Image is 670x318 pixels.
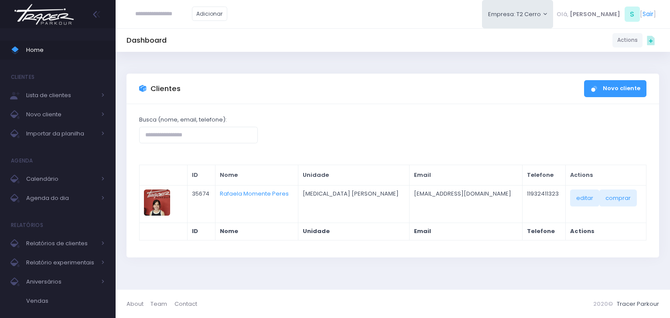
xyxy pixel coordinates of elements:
[215,165,298,186] th: Nome
[557,10,568,19] span: Olá,
[298,185,410,223] td: [MEDICAL_DATA] [PERSON_NAME]
[410,185,523,223] td: [EMAIL_ADDRESS][DOMAIN_NAME]
[126,295,150,312] a: About
[26,238,96,249] span: Relatórios de clientes
[26,257,96,268] span: Relatório experimentais
[298,223,410,240] th: Unidade
[174,295,197,312] a: Contact
[523,223,566,240] th: Telefone
[26,128,96,139] span: Importar da planilha
[410,223,523,240] th: Email
[11,68,34,86] h4: Clientes
[625,7,640,22] span: S
[187,165,215,186] th: ID
[566,165,646,186] th: Actions
[26,44,105,56] span: Home
[584,80,646,97] a: Novo cliente
[26,193,96,204] span: Agenda do dia
[617,300,659,308] a: Tracer Parkour
[523,185,566,223] td: 11932411323
[150,295,174,312] a: Team
[410,165,523,186] th: Email
[566,223,646,240] th: Actions
[187,223,215,240] th: ID
[553,4,659,24] div: [ ]
[26,276,96,288] span: Aniversários
[570,10,620,19] span: [PERSON_NAME]
[187,185,215,223] td: 35674
[150,85,181,93] h3: Clientes
[26,295,105,307] span: Vendas
[298,165,410,186] th: Unidade
[570,189,599,206] a: editar
[523,165,566,186] th: Telefone
[612,33,643,47] a: Actions
[220,189,289,198] a: Rafaela Momente Peres
[192,7,228,21] a: Adicionar
[599,189,637,206] a: comprar
[26,109,96,120] span: Novo cliente
[11,152,33,169] h4: Agenda
[26,90,96,101] span: Lista de clientes
[126,36,167,45] h5: Dashboard
[215,223,298,240] th: Nome
[139,115,227,124] label: Busca (nome, email, telefone):
[643,10,653,19] a: Sair
[26,173,96,185] span: Calendário
[11,217,43,234] h4: Relatórios
[593,300,613,308] span: 2020©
